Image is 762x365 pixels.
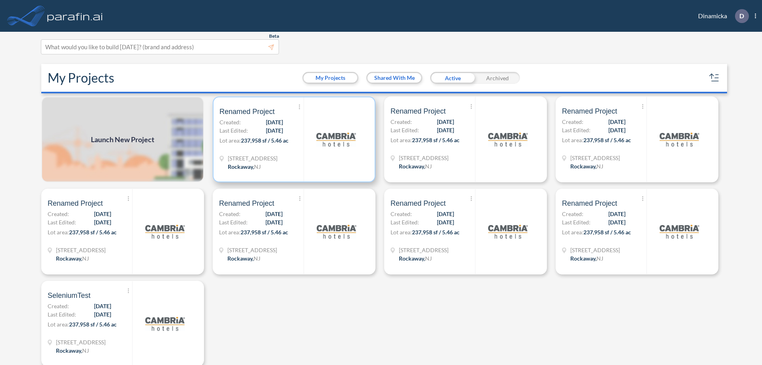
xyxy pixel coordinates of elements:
[570,254,603,263] div: Rockaway, NJ
[56,246,106,254] span: 321 Mt Hope Ave
[82,255,89,262] span: NJ
[82,347,89,354] span: NJ
[608,210,625,218] span: [DATE]
[48,310,76,319] span: Last Edited:
[304,73,357,83] button: My Projects
[660,120,699,159] img: logo
[412,137,460,143] span: 237,958 sf / 5.46 ac
[69,321,117,328] span: 237,958 sf / 5.46 ac
[391,199,446,208] span: Renamed Project
[399,163,425,170] span: Rockaway ,
[430,72,475,84] div: Active
[570,255,597,262] span: Rockaway ,
[94,210,111,218] span: [DATE]
[266,218,283,226] span: [DATE]
[391,229,412,236] span: Lot area:
[227,254,260,263] div: Rockaway, NJ
[41,97,204,182] a: Launch New Project
[437,118,454,126] span: [DATE]
[583,137,631,143] span: 237,958 sf / 5.46 ac
[219,118,241,126] span: Created:
[437,126,454,134] span: [DATE]
[219,210,241,218] span: Created:
[399,254,432,263] div: Rockaway, NJ
[391,126,419,134] span: Last Edited:
[425,255,432,262] span: NJ
[56,254,89,263] div: Rockaway, NJ
[686,9,756,23] div: Dinamicka
[475,72,520,84] div: Archived
[46,8,104,24] img: logo
[562,137,583,143] span: Lot area:
[570,163,597,170] span: Rockaway ,
[399,246,448,254] span: 321 Mt Hope Ave
[708,71,721,84] button: sort
[437,218,454,226] span: [DATE]
[660,212,699,251] img: logo
[48,210,69,218] span: Created:
[562,229,583,236] span: Lot area:
[227,246,277,254] span: 321 Mt Hope Ave
[399,255,425,262] span: Rockaway ,
[391,118,412,126] span: Created:
[739,12,744,19] p: D
[228,154,277,162] span: 321 Mt Hope Ave
[570,246,620,254] span: 321 Mt Hope Ave
[48,70,114,85] h2: My Projects
[227,255,254,262] span: Rockaway ,
[399,162,432,170] div: Rockaway, NJ
[228,162,261,171] div: Rockaway, NJ
[266,210,283,218] span: [DATE]
[391,137,412,143] span: Lot area:
[56,347,82,354] span: Rockaway ,
[219,218,248,226] span: Last Edited:
[94,302,111,310] span: [DATE]
[437,210,454,218] span: [DATE]
[69,229,117,236] span: 237,958 sf / 5.46 ac
[562,126,591,134] span: Last Edited:
[391,210,412,218] span: Created:
[41,97,204,182] img: add
[608,126,625,134] span: [DATE]
[94,218,111,226] span: [DATE]
[219,137,241,144] span: Lot area:
[391,218,419,226] span: Last Edited:
[488,212,528,251] img: logo
[269,33,279,39] span: Beta
[570,162,603,170] div: Rockaway, NJ
[562,118,583,126] span: Created:
[608,218,625,226] span: [DATE]
[219,126,248,135] span: Last Edited:
[488,120,528,159] img: logo
[583,229,631,236] span: 237,958 sf / 5.46 ac
[597,163,603,170] span: NJ
[368,73,421,83] button: Shared With Me
[219,199,274,208] span: Renamed Project
[562,106,617,116] span: Renamed Project
[391,106,446,116] span: Renamed Project
[562,210,583,218] span: Created:
[48,302,69,310] span: Created:
[48,199,103,208] span: Renamed Project
[266,118,283,126] span: [DATE]
[254,163,261,170] span: NJ
[597,255,603,262] span: NJ
[562,218,591,226] span: Last Edited:
[56,338,106,346] span: 321 Mt Hope Ave
[56,346,89,355] div: Rockaway, NJ
[48,229,69,236] span: Lot area:
[570,154,620,162] span: 321 Mt Hope Ave
[145,304,185,344] img: logo
[412,229,460,236] span: 237,958 sf / 5.46 ac
[266,126,283,135] span: [DATE]
[219,229,241,236] span: Lot area:
[425,163,432,170] span: NJ
[317,212,356,251] img: logo
[219,107,275,116] span: Renamed Project
[399,154,448,162] span: 321 Mt Hope Ave
[94,310,111,319] span: [DATE]
[241,229,288,236] span: 237,958 sf / 5.46 ac
[228,163,254,170] span: Rockaway ,
[562,199,617,208] span: Renamed Project
[241,137,289,144] span: 237,958 sf / 5.46 ac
